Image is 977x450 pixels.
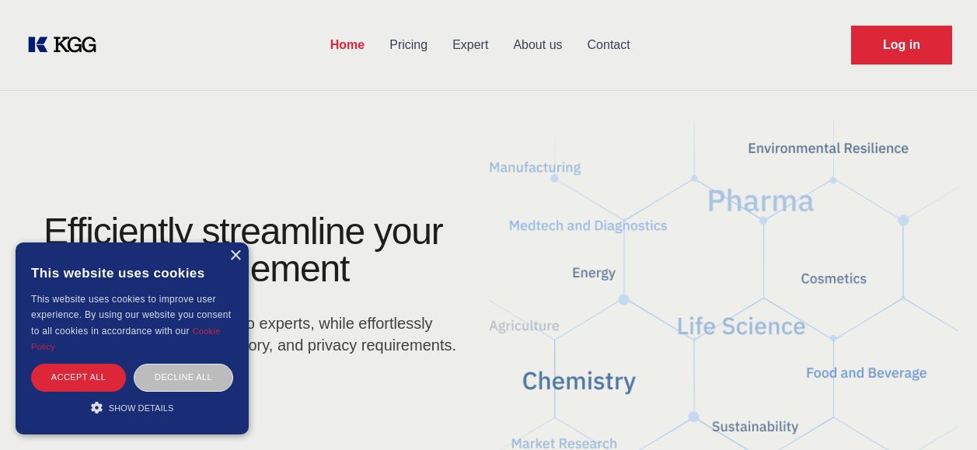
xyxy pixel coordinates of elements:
[31,364,126,391] div: Accept all
[134,364,233,391] div: Decline all
[109,403,174,413] span: Show details
[377,25,440,65] a: Pricing
[44,213,464,288] h1: Efficiently streamline your expert engagement
[851,26,952,65] a: Request Demo
[575,25,643,65] a: Contact
[229,250,241,262] div: Close
[501,25,574,65] a: About us
[440,25,501,65] a: Expert
[44,312,464,356] p: Benefit from efficient access to experts, while effortlessly managing contractual, regulatory, an...
[31,294,231,337] span: This website uses cookies to improve user experience. By using our website you consent to all coo...
[31,399,233,415] div: Show details
[31,326,221,351] a: Cookie Policy
[31,254,233,291] div: This website uses cookies
[25,33,109,58] a: KOL Knowledge Platform: Talk to Key External Experts (KEE)
[318,25,377,65] a: Home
